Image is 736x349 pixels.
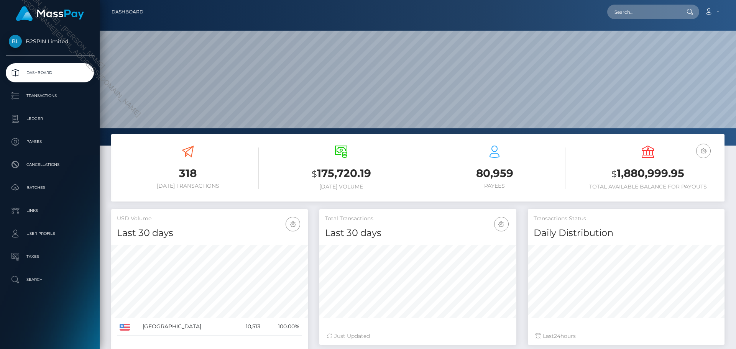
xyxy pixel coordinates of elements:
[325,215,510,223] h5: Total Transactions
[117,183,259,189] h6: [DATE] Transactions
[327,332,508,340] div: Just Updated
[9,228,91,239] p: User Profile
[536,332,717,340] div: Last hours
[312,169,317,179] small: $
[534,215,719,223] h5: Transactions Status
[534,226,719,240] h4: Daily Distribution
[9,67,91,79] p: Dashboard
[6,178,94,197] a: Batches
[6,63,94,82] a: Dashboard
[6,155,94,174] a: Cancellations
[325,226,510,240] h4: Last 30 days
[607,5,679,19] input: Search...
[6,38,94,45] span: B2SPIN Limited
[9,251,91,262] p: Taxes
[16,6,84,21] img: MassPay Logo
[9,136,91,147] p: Payees
[424,183,565,189] h6: Payees
[9,159,91,170] p: Cancellations
[234,318,263,336] td: 10,513
[9,90,91,102] p: Transactions
[120,324,130,331] img: US.png
[9,113,91,125] p: Ledger
[9,182,91,193] p: Batches
[554,333,560,339] span: 24
[270,184,412,190] h6: [DATE] Volume
[611,169,617,179] small: $
[6,270,94,289] a: Search
[6,224,94,243] a: User Profile
[9,274,91,285] p: Search
[6,109,94,128] a: Ledger
[6,132,94,151] a: Payees
[9,35,22,48] img: B2SPIN Limited
[117,166,259,181] h3: 318
[117,215,302,223] h5: USD Volume
[9,205,91,216] p: Links
[117,226,302,240] h4: Last 30 days
[270,166,412,182] h3: 175,720.19
[6,201,94,220] a: Links
[6,86,94,105] a: Transactions
[263,318,302,336] td: 100.00%
[577,166,719,182] h3: 1,880,999.95
[424,166,565,181] h3: 80,959
[6,247,94,266] a: Taxes
[577,184,719,190] h6: Total Available Balance for Payouts
[112,4,143,20] a: Dashboard
[140,318,234,336] td: [GEOGRAPHIC_DATA]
